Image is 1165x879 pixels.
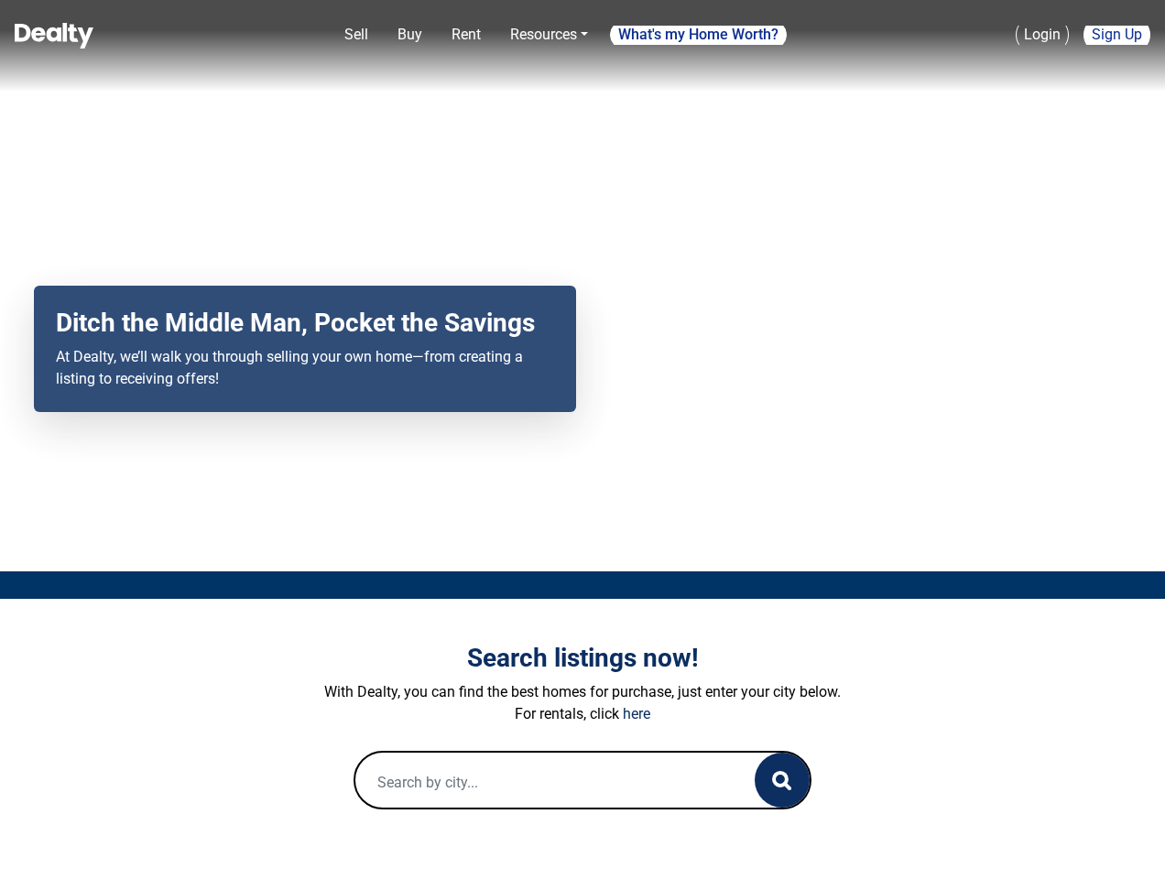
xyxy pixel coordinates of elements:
[444,16,488,53] a: Rent
[355,753,718,811] input: Search by city...
[56,346,554,390] p: At Dealty, we’ll walk you through selling your own home—from creating a listing to receiving offers!
[337,16,376,53] a: Sell
[623,705,650,722] a: here
[74,681,1091,703] p: With Dealty, you can find the best homes for purchase, just enter your city below.
[1103,817,1147,861] iframe: Intercom live chat
[74,703,1091,725] p: For rentals, click
[1083,16,1150,54] a: Sign Up
[56,308,554,339] h2: Ditch the Middle Man, Pocket the Savings
[15,23,93,49] img: Dealty - Buy, Sell & Rent Homes
[390,16,430,53] a: Buy
[74,643,1091,674] h3: Search listings now!
[1016,16,1069,54] a: Login
[610,20,787,49] a: What's my Home Worth?
[503,16,595,53] a: Resources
